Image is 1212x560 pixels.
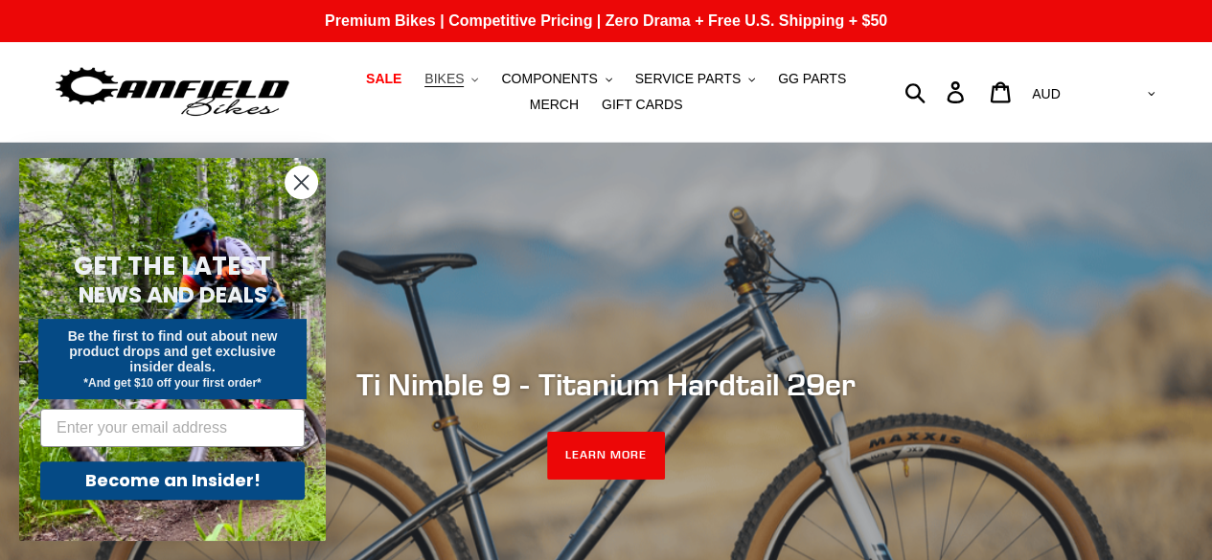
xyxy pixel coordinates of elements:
span: BIKES [424,71,464,87]
a: LEARN MORE [547,432,665,480]
a: GIFT CARDS [592,92,693,118]
span: GET THE LATEST [74,249,271,283]
span: MERCH [530,97,579,113]
span: Be the first to find out about new product drops and get exclusive insider deals. [68,328,278,374]
span: GIFT CARDS [602,97,683,113]
span: COMPONENTS [501,71,597,87]
button: COMPONENTS [492,66,621,92]
span: NEWS AND DEALS [79,280,267,310]
span: *And get $10 off your first order* [83,376,261,390]
button: SERVICE PARTS [626,66,765,92]
span: SALE [366,71,401,87]
button: Close dialog [285,166,318,199]
img: Canfield Bikes [53,62,292,123]
button: BIKES [415,66,488,92]
a: GG PARTS [768,66,856,92]
span: GG PARTS [778,71,846,87]
button: Become an Insider! [40,461,305,500]
h2: Ti Nimble 9 - Titanium Hardtail 29er [84,366,1129,402]
input: Enter your email address [40,409,305,447]
span: SERVICE PARTS [635,71,741,87]
a: SALE [356,66,411,92]
a: MERCH [520,92,588,118]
